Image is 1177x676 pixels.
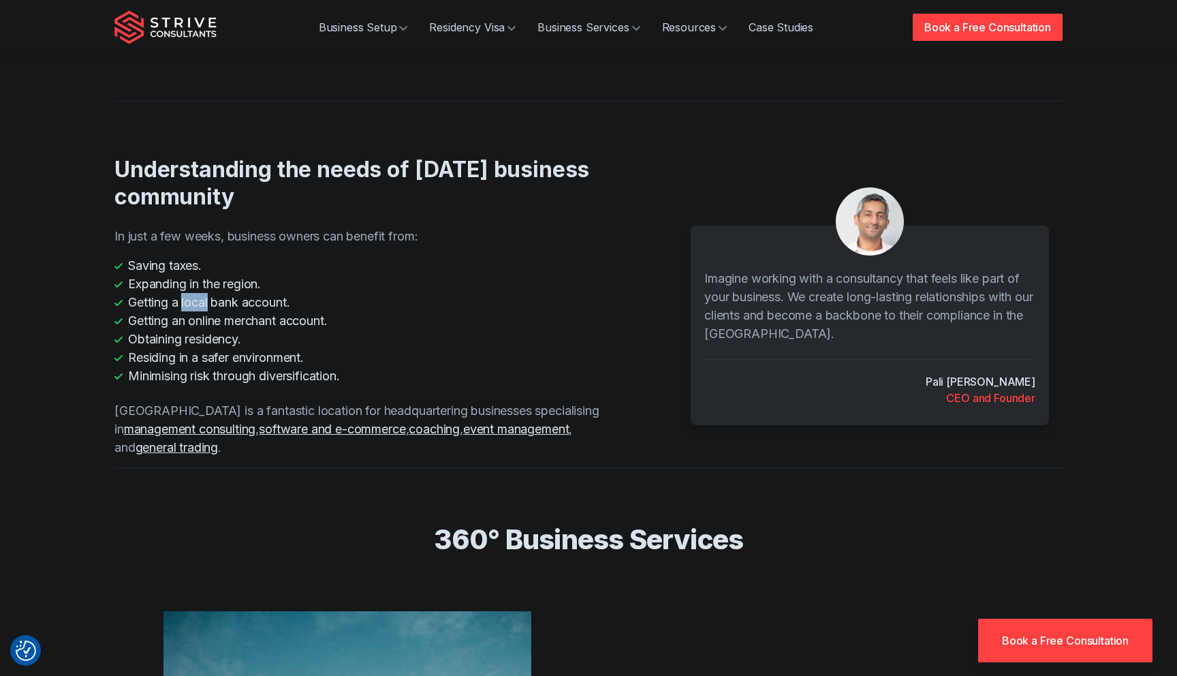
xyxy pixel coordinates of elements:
[527,14,650,41] a: Business Services
[926,373,1035,390] cite: Pali [PERSON_NAME]
[704,269,1035,343] p: Imagine working with a consultancy that feels like part of your business. We create long-lasting ...
[114,330,617,348] li: Obtaining residency.
[153,523,1024,557] h2: 360° Business Services
[259,422,405,436] a: software and e-commerce
[16,641,36,661] button: Consent Preferences
[978,619,1152,662] a: Book a Free Consultation
[651,14,738,41] a: Resources
[114,275,617,293] li: Expanding in the region.
[418,14,527,41] a: Residency Visa
[463,422,569,436] a: event management
[114,311,617,330] li: Getting an online merchant account.
[913,14,1063,41] a: Book a Free Consultation
[114,227,617,245] p: In just a few weeks, business owners can benefit from:
[946,390,1035,406] div: CEO and Founder
[836,187,904,256] img: Pali Banwait, CEO, Strive Consultants, Dubai, UAE
[114,367,617,385] li: Minimising risk through diversification.
[16,641,36,661] img: Revisit consent button
[114,293,617,311] li: Getting a local bank account.
[124,422,256,436] a: management consulting
[738,14,824,41] a: Case Studies
[114,10,217,44] img: Strive Consultants
[136,440,219,455] a: general trading
[114,156,617,211] h2: Understanding the needs of [DATE] business community
[308,14,419,41] a: Business Setup
[409,422,460,436] a: coaching
[114,256,617,275] li: Saving taxes.
[114,348,617,367] li: Residing in a safer environment.
[114,401,617,457] p: [GEOGRAPHIC_DATA] is a fantastic location for headquartering businesses specialising in , , , , a...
